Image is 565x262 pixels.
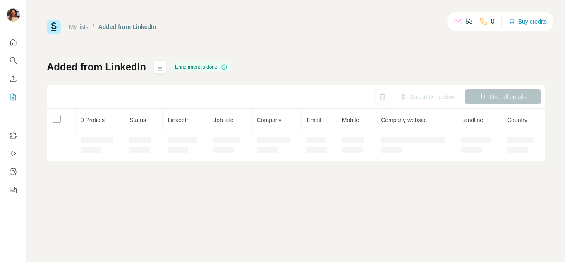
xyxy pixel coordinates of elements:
img: Avatar [7,8,20,22]
span: Company [257,117,282,123]
p: 53 [465,17,473,26]
div: Enrichment is done [172,62,230,72]
span: Landline [461,117,483,123]
span: Mobile [342,117,359,123]
button: My lists [7,89,20,104]
button: Search [7,53,20,68]
span: Email [306,117,321,123]
div: Added from LinkedIn [98,23,156,31]
span: Company website [381,117,427,123]
li: / [93,23,94,31]
span: LinkedIn [168,117,189,123]
button: Enrich CSV [7,71,20,86]
span: 0 Profiles [81,117,105,123]
button: Buy credits [508,16,547,27]
button: Dashboard [7,164,20,179]
span: Country [507,117,527,123]
button: Use Surfe API [7,146,20,161]
button: Feedback [7,183,20,197]
img: Surfe Logo [47,20,61,34]
p: 0 [491,17,495,26]
a: My lists [69,24,89,30]
button: Quick start [7,35,20,50]
span: Job title [213,117,233,123]
h1: Added from LinkedIn [47,60,146,74]
button: Use Surfe on LinkedIn [7,128,20,143]
span: Status [129,117,146,123]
